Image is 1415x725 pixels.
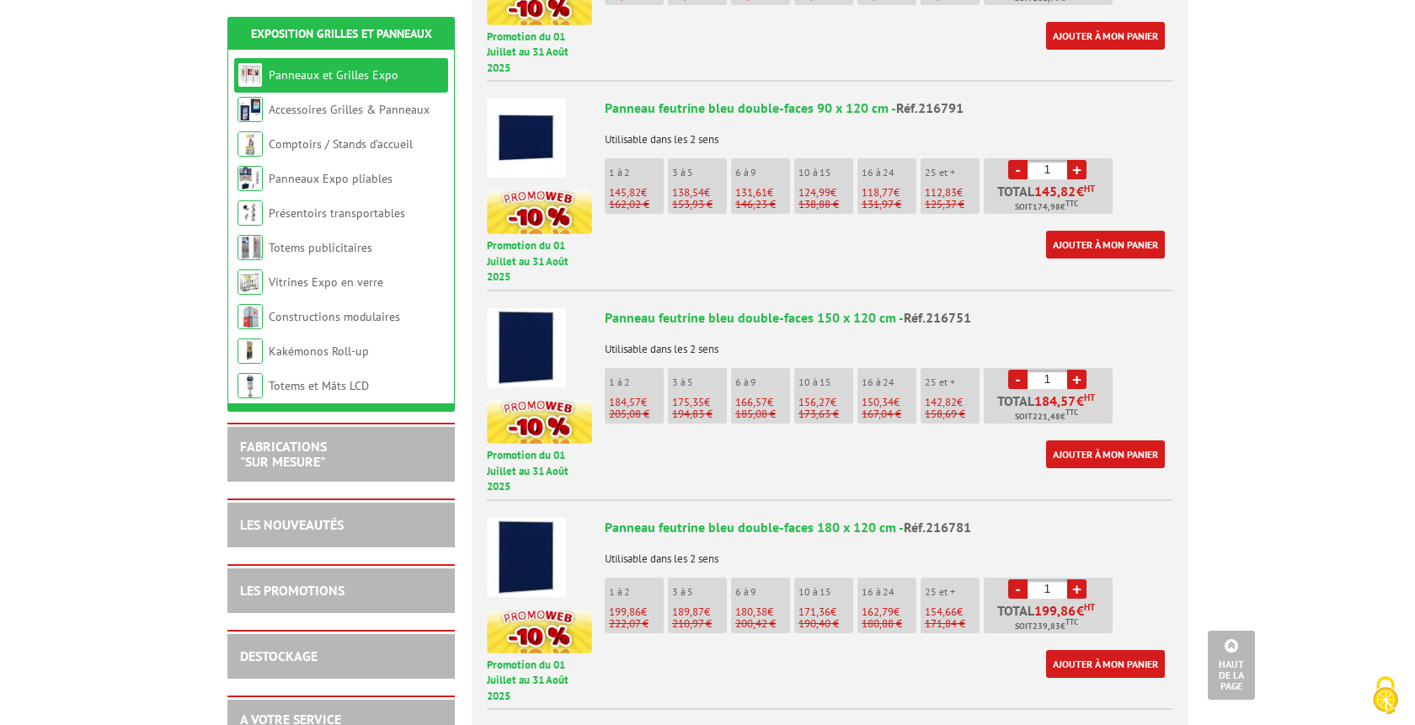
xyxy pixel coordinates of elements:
[896,99,964,116] span: Réf.216791
[609,395,641,409] span: 184,57
[1364,674,1407,717] img: Cookies (fenêtre modale)
[1067,579,1087,599] a: +
[798,605,830,619] span: 171,36
[672,187,727,199] p: €
[988,604,1113,633] p: Total
[240,648,318,664] a: DESTOCKAGE
[925,586,980,598] p: 25 et +
[1015,200,1078,214] span: Soit €
[609,167,664,179] p: 1 à 2
[487,99,566,178] img: Panneau feutrine bleu double-faces 90 x 120 cm
[487,400,592,444] img: promotion
[1084,601,1095,613] sup: HT
[609,606,664,618] p: €
[862,395,894,409] span: 150,34
[925,618,980,630] p: 171,84 €
[735,376,790,388] p: 6 à 9
[269,205,405,221] a: Présentoirs transportables
[735,185,767,200] span: 131,61
[735,408,790,420] p: 185,08 €
[487,238,592,285] p: Promotion du 01 Juillet au 31 Août 2025
[240,582,344,599] a: LES PROMOTIONS
[735,187,790,199] p: €
[672,167,727,179] p: 3 à 5
[1033,200,1060,214] span: 174,98
[609,376,664,388] p: 1 à 2
[605,541,1172,565] p: Utilisable dans les 2 sens
[238,235,263,260] img: Totems publicitaires
[1067,370,1087,389] a: +
[904,309,971,326] span: Réf.216751
[672,605,704,619] span: 189,87
[238,97,263,122] img: Accessoires Grilles & Panneaux
[609,397,664,408] p: €
[609,187,664,199] p: €
[1065,617,1078,626] sup: TTC
[798,618,853,630] p: 190,40 €
[1084,183,1095,195] sup: HT
[269,275,383,290] a: Vitrines Expo en verre
[925,606,980,618] p: €
[269,102,430,117] a: Accessoires Grilles & Panneaux
[862,187,916,199] p: €
[672,185,704,200] span: 138,54
[238,373,263,398] img: Totems et Mâts LCD
[1046,440,1165,468] a: Ajouter à mon panier
[735,605,767,619] span: 180,38
[672,586,727,598] p: 3 à 5
[238,166,263,191] img: Panneaux Expo pliables
[862,606,916,618] p: €
[672,199,727,211] p: 153,93 €
[925,397,980,408] p: €
[1208,631,1255,700] a: Haut de la page
[862,167,916,179] p: 16 à 24
[798,199,853,211] p: 138,88 €
[798,408,853,420] p: 173,63 €
[487,448,592,495] p: Promotion du 01 Juillet au 31 Août 2025
[1008,160,1028,179] a: -
[925,605,957,619] span: 154,66
[672,408,727,420] p: 194,83 €
[1034,184,1076,198] span: 145,82
[862,397,916,408] p: €
[672,376,727,388] p: 3 à 5
[862,605,894,619] span: 162,79
[735,618,790,630] p: 200,42 €
[798,586,853,598] p: 10 à 15
[238,269,263,295] img: Vitrines Expo en verre
[605,308,1172,328] div: Panneau feutrine bleu double-faces 150 x 120 cm -
[487,658,592,705] p: Promotion du 01 Juillet au 31 Août 2025
[672,606,727,618] p: €
[487,308,566,387] img: Panneau feutrine bleu double-faces 150 x 120 cm
[240,516,344,533] a: LES NOUVEAUTÉS
[609,185,641,200] span: 145,82
[1015,620,1078,633] span: Soit €
[238,131,263,157] img: Comptoirs / Stands d'accueil
[605,99,1172,118] div: Panneau feutrine bleu double-faces 90 x 120 cm -
[1008,370,1028,389] a: -
[605,332,1172,355] p: Utilisable dans les 2 sens
[269,171,392,186] a: Panneaux Expo pliables
[798,376,853,388] p: 10 à 15
[904,519,971,536] span: Réf.216781
[251,26,432,41] a: Exposition Grilles et Panneaux
[735,397,790,408] p: €
[988,394,1113,424] p: Total
[672,397,727,408] p: €
[1046,231,1165,259] a: Ajouter à mon panier
[925,199,980,211] p: 125,37 €
[798,185,830,200] span: 124,99
[269,344,369,359] a: Kakémonos Roll-up
[735,606,790,618] p: €
[798,167,853,179] p: 10 à 15
[925,167,980,179] p: 25 et +
[487,190,592,234] img: promotion
[798,187,853,199] p: €
[609,605,641,619] span: 199,86
[605,518,1172,537] div: Panneau feutrine bleu double-faces 180 x 120 cm -
[798,395,830,409] span: 156,27
[1356,668,1415,725] button: Cookies (fenêtre modale)
[1076,394,1084,408] span: €
[487,29,592,77] p: Promotion du 01 Juillet au 31 Août 2025
[240,438,327,470] a: FABRICATIONS"Sur Mesure"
